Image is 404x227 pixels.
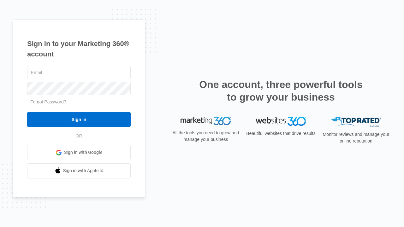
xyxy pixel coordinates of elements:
[27,112,131,127] input: Sign In
[321,131,391,144] p: Monitor reviews and manage your online reputation
[71,133,87,139] span: OR
[197,78,365,103] h2: One account, three powerful tools to grow your business
[27,163,131,178] a: Sign in with Apple Id
[27,66,131,79] input: Email
[27,145,131,160] a: Sign in with Google
[64,149,103,156] span: Sign in with Google
[30,99,66,104] a: Forgot Password?
[27,38,131,59] h1: Sign in to your Marketing 360® account
[246,130,316,137] p: Beautiful websites that drive results
[63,167,104,174] span: Sign in with Apple Id
[170,130,241,143] p: All the tools you need to grow and manage your business
[256,117,306,126] img: Websites 360
[181,117,231,125] img: Marketing 360
[331,117,381,127] img: Top Rated Local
